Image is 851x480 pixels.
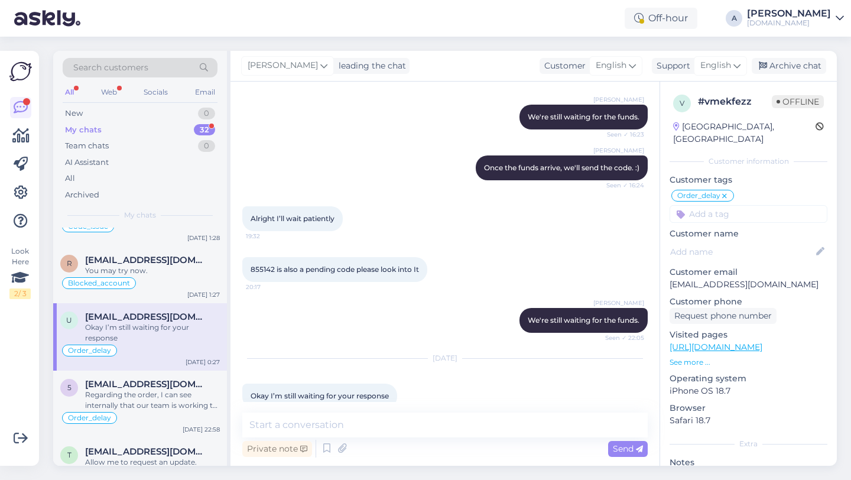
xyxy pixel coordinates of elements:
div: Allow me to request an update. [85,457,220,468]
div: New [65,108,83,119]
span: We're still waiting for the funds. [528,316,639,325]
div: 0 [198,140,215,152]
div: [GEOGRAPHIC_DATA], [GEOGRAPHIC_DATA] [673,121,816,145]
div: 2 / 3 [9,288,31,299]
span: Seen ✓ 22:05 [600,333,644,342]
div: Off-hour [625,8,697,29]
div: All [63,85,76,100]
p: Browser [670,402,827,414]
p: Notes [670,456,827,469]
span: Alright I’ll wait patiently [251,214,334,223]
div: Archive chat [752,58,826,74]
div: [DOMAIN_NAME] [747,18,831,28]
div: leading the chat [334,60,406,72]
div: Email [193,85,217,100]
span: [PERSON_NAME] [593,146,644,155]
input: Add a tag [670,205,827,223]
p: Customer phone [670,296,827,308]
div: 0 [198,108,215,119]
div: [PERSON_NAME] [747,9,831,18]
input: Add name [670,245,814,258]
span: 5521390@gmail.com [85,379,208,390]
span: [PERSON_NAME] [593,95,644,104]
span: Seen ✓ 16:23 [600,130,644,139]
div: You may try now. [85,265,220,276]
span: [PERSON_NAME] [593,299,644,307]
div: Customer information [670,156,827,167]
div: # vmekfezz [698,95,772,109]
p: Safari 18.7 [670,414,827,427]
p: Visited pages [670,329,827,341]
span: reijo@reiven.eu [85,255,208,265]
p: iPhone OS 18.7 [670,385,827,397]
span: Order_delay [677,192,720,199]
span: 19:32 [246,232,290,241]
div: [DATE] 0:27 [186,358,220,367]
p: See more ... [670,357,827,368]
div: My chats [65,124,102,136]
span: U [66,316,72,325]
span: tanja23@mail.ee [85,446,208,457]
a: [PERSON_NAME][DOMAIN_NAME] [747,9,844,28]
div: Extra [670,439,827,449]
div: A [726,10,742,27]
span: We're still waiting for the funds. [528,112,639,121]
p: Customer email [670,266,827,278]
span: English [700,59,731,72]
span: Search customers [73,61,148,74]
span: [PERSON_NAME] [248,59,318,72]
div: Web [99,85,119,100]
span: My chats [124,210,156,220]
span: t [67,450,72,459]
div: Regarding the order, I can see internally that our team is working to send it as soon as possible. [85,390,220,411]
span: English [596,59,626,72]
div: [DATE] 1:27 [187,290,220,299]
div: Look Here [9,246,31,299]
div: [DATE] [242,353,648,364]
p: [EMAIL_ADDRESS][DOMAIN_NAME] [670,278,827,291]
span: Blocked_account [68,280,130,287]
div: All [65,173,75,184]
span: Once the funds arrive, we'll send the code. :) [484,163,639,172]
span: Order_delay [68,347,111,354]
div: Socials [141,85,170,100]
div: AI Assistant [65,157,109,168]
div: Archived [65,189,99,201]
p: Customer tags [670,174,827,186]
span: Okay I’m still waiting for your response [251,391,389,400]
span: Order_delay [68,414,111,421]
span: v [680,99,684,108]
a: [URL][DOMAIN_NAME] [670,342,762,352]
span: r [67,259,72,268]
span: Seen ✓ 16:24 [600,181,644,190]
span: 20:17 [246,283,290,291]
div: Okay I’m still waiting for your response [85,322,220,343]
span: Offline [772,95,824,108]
img: Askly Logo [9,60,32,83]
div: 32 [194,124,215,136]
p: Operating system [670,372,827,385]
div: Support [652,60,690,72]
p: Customer name [670,228,827,240]
div: Customer [540,60,586,72]
div: Team chats [65,140,109,152]
span: 5 [67,383,72,392]
div: Private note [242,441,312,457]
span: 855142 is also a pending code please look into It [251,265,419,274]
span: Send [613,443,643,454]
span: Uleesment@gmail.com [85,312,208,322]
div: Request phone number [670,308,777,324]
div: [DATE] 22:58 [183,425,220,434]
div: [DATE] 1:28 [187,233,220,242]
